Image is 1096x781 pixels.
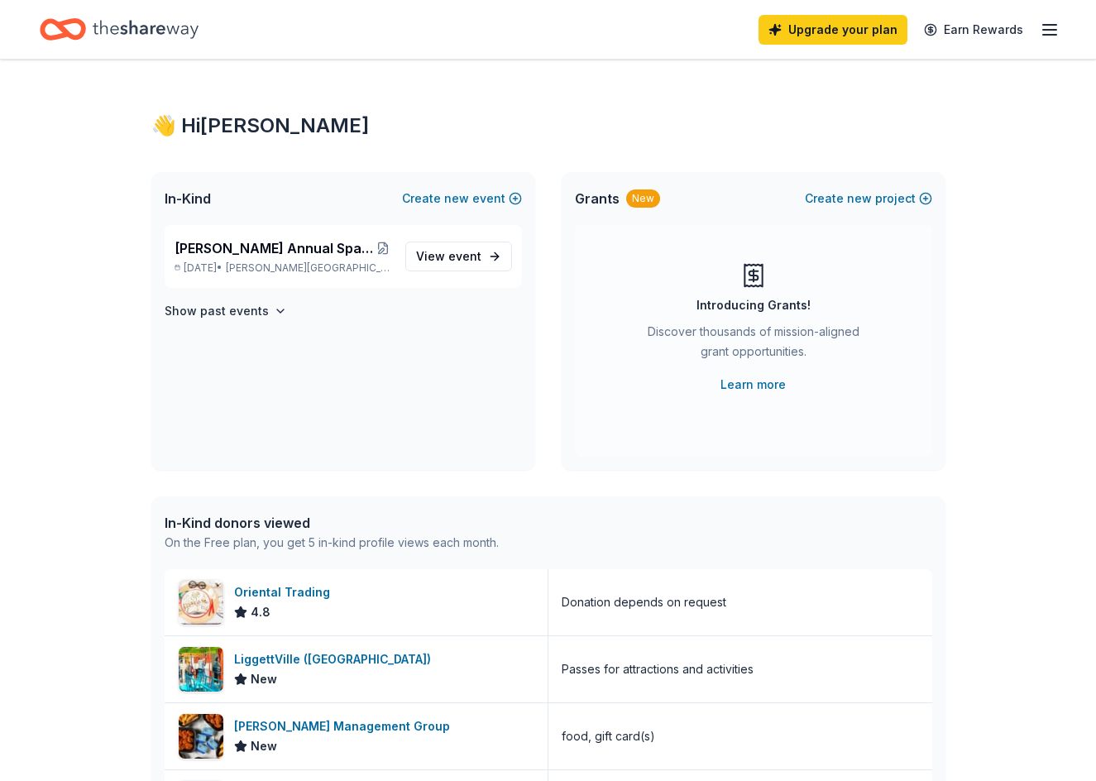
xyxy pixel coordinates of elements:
[914,15,1033,45] a: Earn Rewards
[234,716,457,736] div: [PERSON_NAME] Management Group
[402,189,522,208] button: Createnewevent
[165,533,499,553] div: On the Free plan, you get 5 in-kind profile views each month.
[251,669,277,689] span: New
[562,726,655,746] div: food, gift card(s)
[175,261,392,275] p: [DATE] •
[251,736,277,756] span: New
[562,592,726,612] div: Donation depends on request
[40,10,199,49] a: Home
[696,295,811,315] div: Introducing Grants!
[562,659,754,679] div: Passes for attractions and activities
[151,113,945,139] div: 👋 Hi [PERSON_NAME]
[179,580,223,625] img: Image for Oriental Trading
[759,15,907,45] a: Upgrade your plan
[165,513,499,533] div: In-Kind donors viewed
[179,647,223,692] img: Image for LiggettVille (San Antonio)
[234,649,438,669] div: LiggettVille ([GEOGRAPHIC_DATA])
[448,249,481,263] span: event
[626,189,660,208] div: New
[165,301,269,321] h4: Show past events
[179,714,223,759] img: Image for Avants Management Group
[805,189,932,208] button: Createnewproject
[720,375,786,395] a: Learn more
[165,189,211,208] span: In-Kind
[405,242,512,271] a: View event
[641,322,866,368] div: Discover thousands of mission-aligned grant opportunities.
[226,261,391,275] span: [PERSON_NAME][GEOGRAPHIC_DATA], [GEOGRAPHIC_DATA]
[234,582,337,602] div: Oriental Trading
[847,189,872,208] span: new
[251,602,270,622] span: 4.8
[416,247,481,266] span: View
[575,189,620,208] span: Grants
[165,301,287,321] button: Show past events
[175,238,376,258] span: [PERSON_NAME] Annual Spaghetti Dinner and Silent Auction
[444,189,469,208] span: new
